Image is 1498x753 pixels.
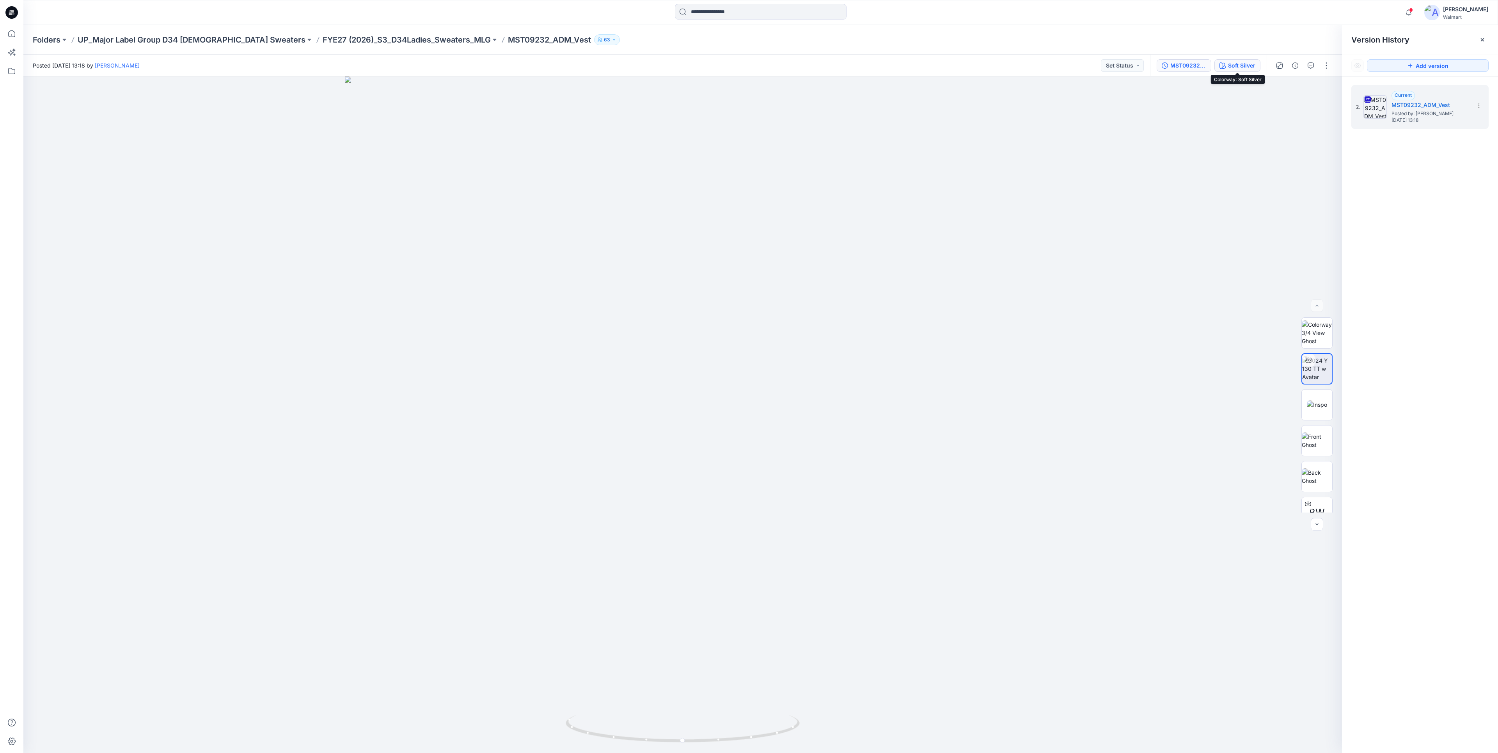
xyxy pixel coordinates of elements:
[604,36,610,44] p: 63
[323,34,491,45] a: FYE27 (2026)_S3_D34Ladies_Sweaters_MLG
[1351,35,1409,45] span: Version History
[508,34,591,45] p: MST09232_ADM_Vest
[1302,356,1332,381] img: 2024 Y 130 TT w Avatar
[33,61,140,69] span: Posted [DATE] 13:18 by
[78,34,305,45] a: UP_Major Label Group D34 [DEMOGRAPHIC_DATA] Sweaters
[1302,433,1332,449] img: Front Ghost
[1307,401,1327,409] img: Inspo
[1392,100,1470,110] h5: MST09232_ADM_Vest
[1395,92,1412,98] span: Current
[1302,320,1332,345] img: Colorway 3/4 View Ghost
[33,34,60,45] a: Folders
[1479,37,1486,43] button: Close
[1351,59,1364,72] button: Show Hidden Versions
[1392,117,1470,123] span: [DATE] 13:18
[1214,59,1260,72] button: Soft Silver
[1302,468,1332,485] img: Back Ghost
[594,34,620,45] button: 63
[1392,110,1470,117] span: Posted by: Kathryn Gardianos
[1309,506,1325,520] span: BW
[1367,59,1489,72] button: Add version
[1356,103,1360,110] span: 2.
[1443,5,1488,14] div: [PERSON_NAME]
[1289,59,1301,72] button: Details
[1170,61,1206,70] div: MST09232_ADM_Vest
[1363,95,1387,119] img: MST09232_ADM_Vest
[1157,59,1211,72] button: MST09232_ADM_Vest
[95,62,140,69] a: [PERSON_NAME]
[1228,61,1255,70] div: Soft Silver
[1443,14,1488,20] div: Walmart
[1424,5,1440,20] img: avatar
